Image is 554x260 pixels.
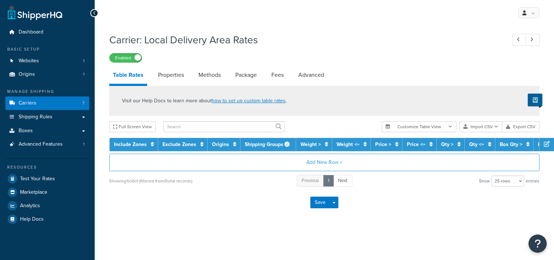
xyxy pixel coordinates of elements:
div: Manage Shipping [5,88,89,95]
button: Export CSV [502,121,539,132]
a: how to set up custom table rates [212,97,286,105]
a: Websites1 [5,54,89,68]
button: Save [310,197,330,208]
span: Show [479,176,490,186]
span: Shipping Rules [19,114,52,120]
h1: Carrier: Local Delivery Area Rates [109,33,499,47]
a: Dashboard [5,25,89,39]
a: Methods [195,66,224,84]
a: Qty <= [469,141,484,148]
button: Open Resource Center [529,235,547,253]
a: Fees [268,66,287,84]
span: Dashboard [19,29,43,35]
a: Table Rates [109,66,147,86]
li: Origins [5,68,89,81]
a: Advanced [295,66,328,84]
div: Basic Setup [5,46,89,52]
a: Next Record [526,34,540,46]
span: Test Your Rates [20,176,55,182]
a: Package [232,66,260,84]
span: 1 [83,71,85,78]
span: 1 [83,58,85,64]
span: Origins [19,71,35,78]
a: Box Qty > [500,141,522,148]
a: Shipping Rules [5,110,89,124]
a: Price > [375,141,391,148]
button: Import CSV [459,121,502,132]
label: Enabled [110,54,142,62]
span: 7 [82,100,85,106]
span: Analytics [20,203,40,209]
a: Exclude Zones [162,141,196,148]
li: Websites [5,54,89,68]
a: Qty > [441,141,453,148]
li: Advanced Features [5,138,89,151]
a: Price <= [407,141,425,148]
span: entries [526,176,539,186]
a: Previous [297,175,324,187]
a: Test Your Rates [5,172,89,185]
a: Boxes [5,124,89,138]
span: Websites [19,58,39,64]
a: Carriers7 [5,96,89,110]
div: Showing 1 to 0 of (filtered from 0 total records) [109,176,192,186]
button: Customize Table View [382,121,456,132]
span: 1 [83,141,85,147]
a: Advanced Features1 [5,138,89,151]
span: Marketplace [20,189,47,196]
a: Origins1 [5,68,89,81]
span: Next [338,177,347,184]
p: Visit our Help Docs to learn more about . [122,97,287,105]
button: Show Help Docs [528,94,542,106]
button: Add New Row + [109,154,539,171]
span: Boxes [19,128,33,134]
a: Origins [212,141,229,148]
a: 1 [323,175,334,187]
li: Carriers [5,96,89,110]
a: Properties [154,66,188,84]
a: Weight <= [337,141,359,148]
button: Full Screen View [109,121,156,132]
th: Shipping Groups [240,138,296,151]
a: Marketplace [5,186,89,199]
span: Advanced Features [19,141,63,147]
a: Weight > [300,141,321,148]
a: Next [333,175,352,187]
a: Analytics [5,199,89,212]
a: Previous Record [512,34,526,46]
a: Include Zones [114,141,147,148]
span: Carriers [19,100,36,106]
input: Search [163,121,285,132]
span: Help Docs [20,216,44,222]
div: Resources [5,164,89,170]
span: Previous [302,177,319,184]
a: Help Docs [5,213,89,226]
